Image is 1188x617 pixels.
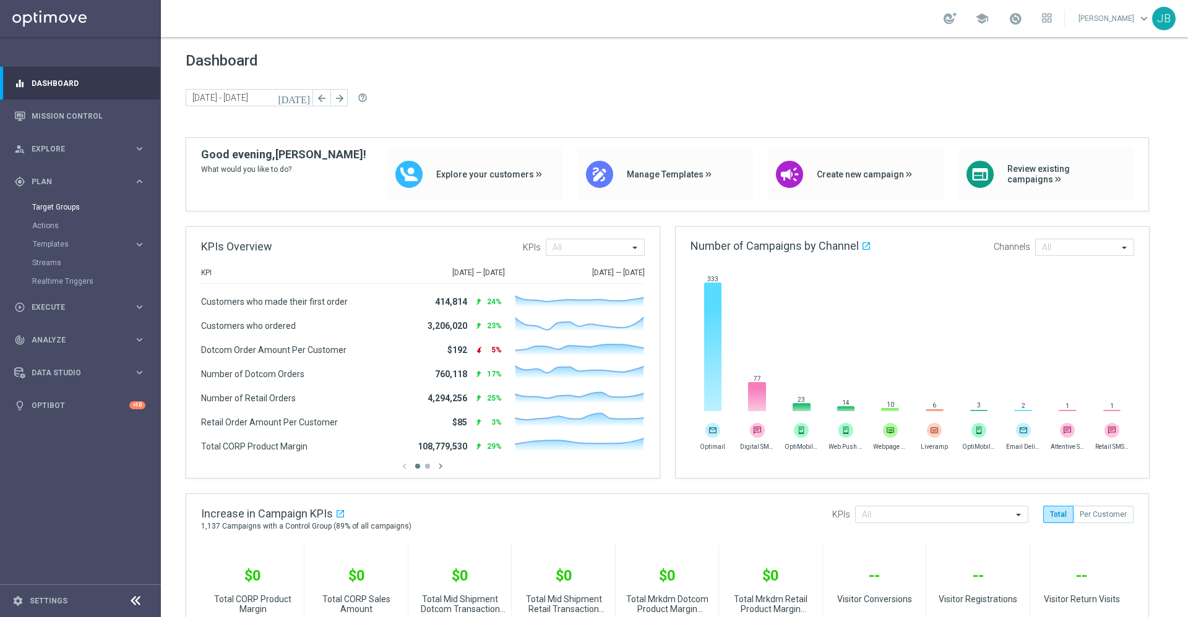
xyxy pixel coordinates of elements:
span: school [975,12,989,25]
i: track_changes [14,334,25,346]
button: person_search Explore keyboard_arrow_right [14,144,146,154]
div: Streams [32,253,160,272]
i: person_search [14,143,25,155]
div: Execute [14,302,134,313]
div: Templates [33,240,134,248]
div: Mission Control [14,100,145,132]
button: gps_fixed Plan keyboard_arrow_right [14,177,146,187]
div: Explore [14,143,134,155]
button: play_circle_outline Execute keyboard_arrow_right [14,302,146,312]
div: JB [1152,7,1176,30]
button: Data Studio keyboard_arrow_right [14,368,146,378]
span: Analyze [32,336,134,344]
div: Data Studio [14,367,134,378]
i: equalizer [14,78,25,89]
div: +10 [129,401,145,409]
button: lightbulb Optibot +10 [14,401,146,411]
i: gps_fixed [14,176,25,187]
div: Analyze [14,334,134,346]
div: Actions [32,216,160,235]
a: Settings [30,597,67,605]
a: Dashboard [32,67,145,100]
a: Mission Control [32,100,145,132]
a: [PERSON_NAME]keyboard_arrow_down [1077,9,1152,28]
i: keyboard_arrow_right [134,301,145,313]
i: lightbulb [14,400,25,411]
i: play_circle_outline [14,302,25,313]
a: Streams [32,258,129,268]
span: keyboard_arrow_down [1137,12,1151,25]
a: Realtime Triggers [32,276,129,286]
button: Templates keyboard_arrow_right [32,239,146,249]
button: Mission Control [14,111,146,121]
i: keyboard_arrow_right [134,367,145,378]
a: Optibot [32,389,129,422]
span: Explore [32,145,134,153]
button: equalizer Dashboard [14,79,146,88]
i: settings [12,595,24,606]
i: keyboard_arrow_right [134,239,145,250]
i: keyboard_arrow_right [134,176,145,187]
span: Data Studio [32,369,134,377]
span: Templates [33,240,121,248]
span: Plan [32,178,134,185]
button: track_changes Analyze keyboard_arrow_right [14,335,146,345]
a: Actions [32,221,129,231]
div: Dashboard [14,67,145,100]
div: Optibot [14,389,145,422]
div: Target Groups [32,198,160,216]
div: Templates [32,235,160,253]
span: Execute [32,304,134,311]
div: Realtime Triggers [32,272,160,291]
a: Target Groups [32,202,129,212]
div: Plan [14,176,134,187]
i: keyboard_arrow_right [134,334,145,346]
i: keyboard_arrow_right [134,143,145,155]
